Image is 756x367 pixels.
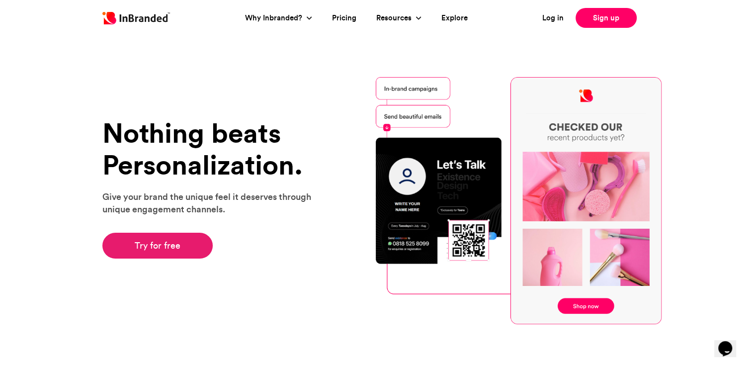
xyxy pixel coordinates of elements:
[245,12,305,24] a: Why Inbranded?
[102,117,324,181] h1: Nothing beats Personalization.
[542,12,564,24] a: Log in
[376,12,414,24] a: Resources
[102,190,324,215] p: Give your brand the unique feel it deserves through unique engagement channels.
[102,12,170,24] img: Inbranded
[441,12,468,24] a: Explore
[102,233,213,259] a: Try for free
[332,12,356,24] a: Pricing
[576,8,637,28] a: Sign up
[714,327,746,357] iframe: chat widget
